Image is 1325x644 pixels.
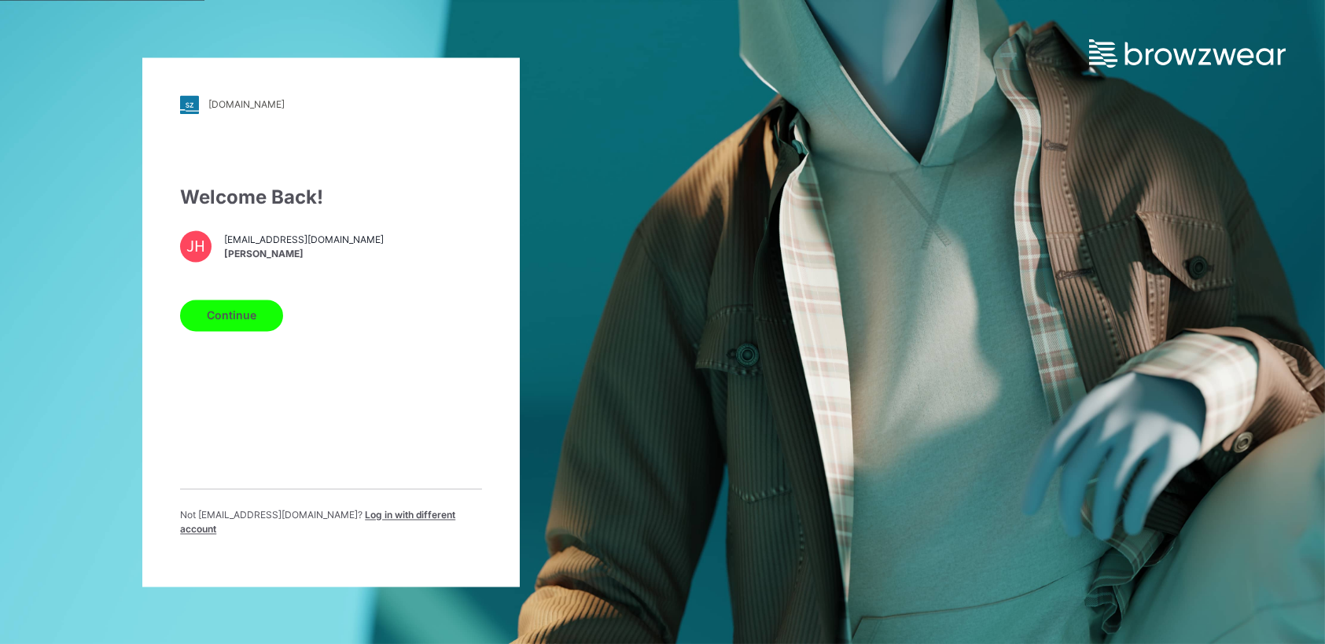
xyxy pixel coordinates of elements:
img: stylezone-logo.562084cfcfab977791bfbf7441f1a819.svg [180,95,199,114]
div: [DOMAIN_NAME] [208,99,285,111]
div: Welcome Back! [180,183,482,212]
p: Not [EMAIL_ADDRESS][DOMAIN_NAME] ? [180,508,482,536]
div: JH [180,230,212,262]
span: [EMAIL_ADDRESS][DOMAIN_NAME] [224,234,384,248]
span: [PERSON_NAME] [224,248,384,262]
button: Continue [180,300,283,331]
a: [DOMAIN_NAME] [180,95,482,114]
img: browzwear-logo.e42bd6dac1945053ebaf764b6aa21510.svg [1089,39,1286,68]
